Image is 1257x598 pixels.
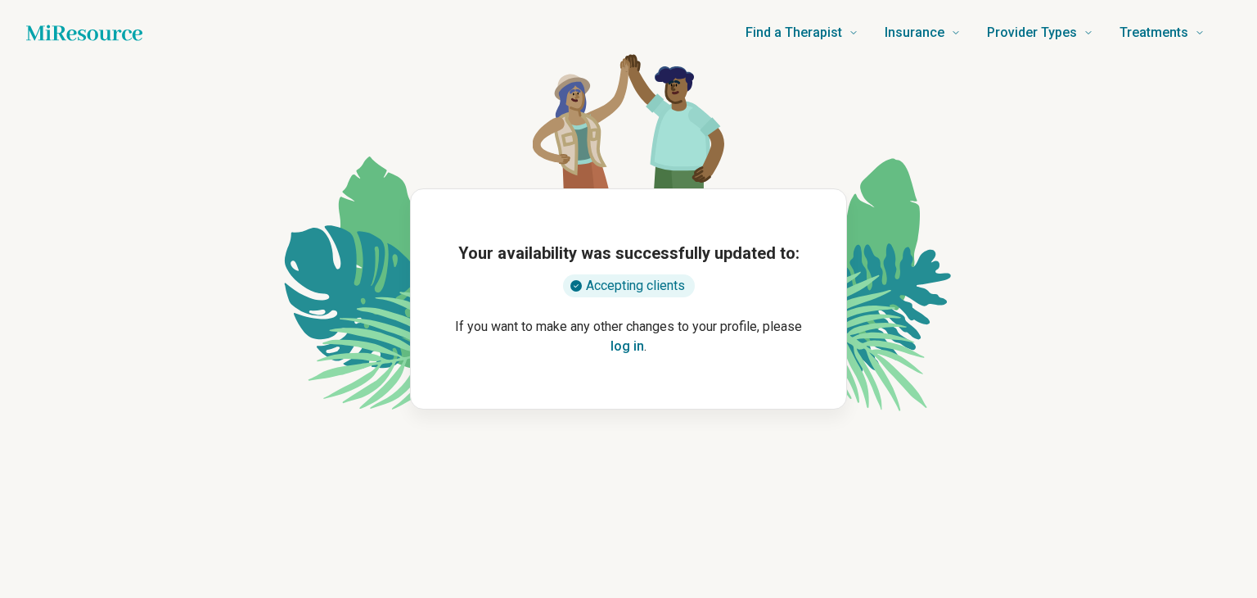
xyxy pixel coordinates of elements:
[458,242,800,265] h1: Your availability was successfully updated to:
[885,21,944,44] span: Insurance
[437,317,820,356] p: If you want to make any other changes to your profile, please .
[563,274,695,297] div: Accepting clients
[746,21,842,44] span: Find a Therapist
[610,337,644,356] button: log in
[26,16,142,49] a: Home page
[987,21,1077,44] span: Provider Types
[1120,21,1188,44] span: Treatments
